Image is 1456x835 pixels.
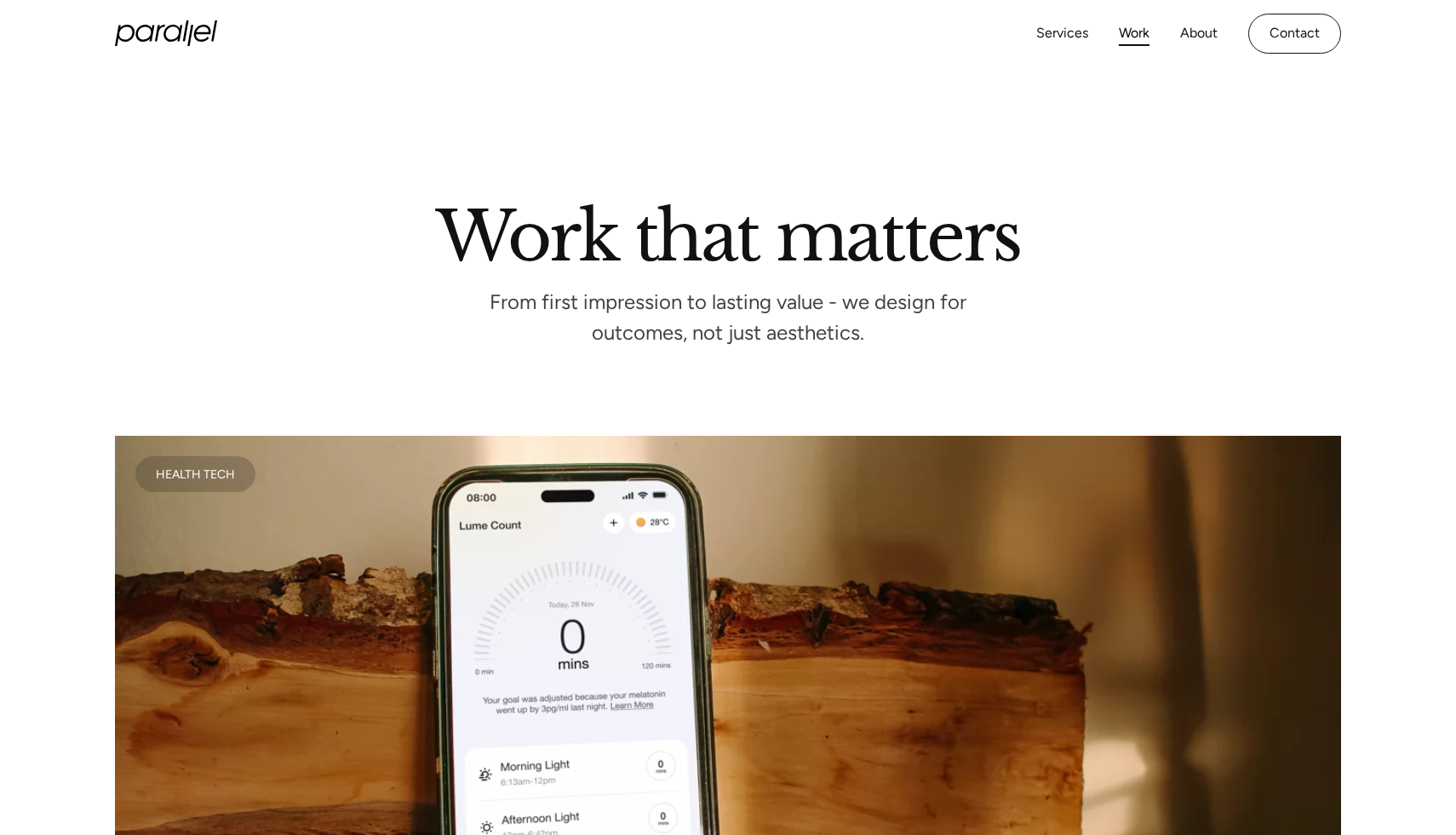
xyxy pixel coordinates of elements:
[1180,21,1218,46] a: About
[473,295,983,340] p: From first impression to lasting value - we design for outcomes, not just aesthetics.
[243,203,1213,261] h2: Work that matters
[1119,21,1149,46] a: Work
[1248,14,1341,54] a: Contact
[1036,21,1088,46] a: Services
[156,470,235,478] div: Health Tech
[115,20,217,46] a: home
